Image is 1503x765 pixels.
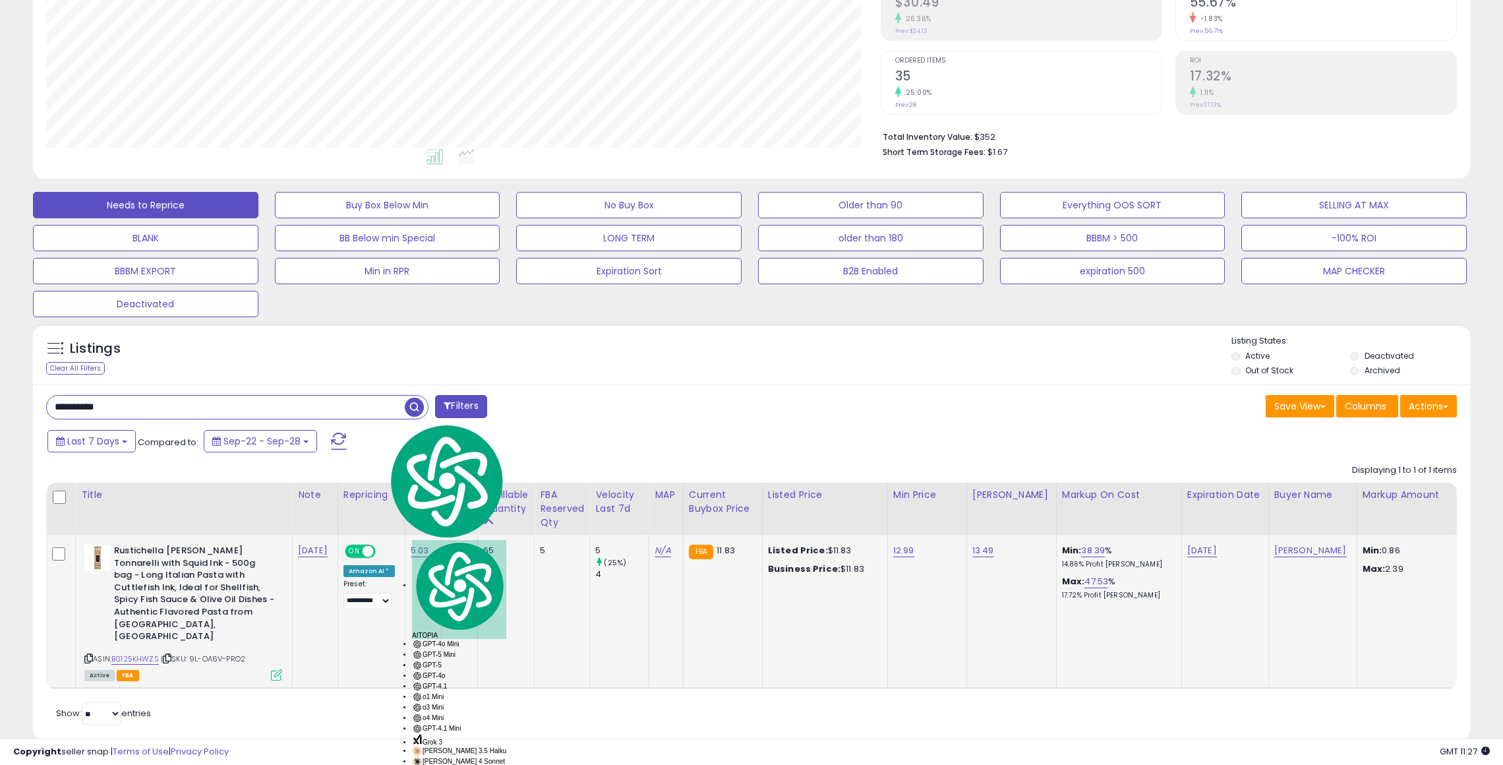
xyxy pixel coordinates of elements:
[1181,483,1268,535] th: CSV column name: cust_attr_2_Expiration Date
[516,225,742,251] button: LONG TERM
[1196,88,1214,98] small: 1.11%
[1400,395,1457,417] button: Actions
[412,713,423,723] img: gpt-black.svg
[84,545,282,679] div: ASIN:
[13,745,61,758] strong: Copyright
[895,57,1162,65] span: Ordered Items
[1187,544,1217,557] a: [DATE]
[1190,69,1456,86] h2: 17.32%
[46,362,105,375] div: Clear All Filters
[412,660,423,671] img: gpt-black.svg
[1363,563,1386,575] strong: Max:
[275,225,500,251] button: BB Below min Special
[84,670,115,681] span: All listings currently available for purchase on Amazon
[412,671,506,681] div: GPT-4o
[717,544,735,557] span: 11.83
[117,670,139,681] span: FBA
[1062,576,1171,600] div: %
[1352,464,1457,477] div: Displaying 1 to 1 of 1 items
[1190,101,1221,109] small: Prev: 17.13%
[1245,350,1270,361] label: Active
[758,225,984,251] button: older than 180
[412,639,506,650] div: GPT-4o Mini
[1363,544,1382,557] strong: Min:
[1190,57,1456,65] span: ROI
[374,546,395,557] span: OFF
[13,746,229,758] div: seller snap | |
[1440,745,1490,758] span: 2025-10-6 11:27 GMT
[1365,350,1414,361] label: Deactivated
[161,654,245,664] span: | SKU: 9L-OA6V-PRO2
[893,544,914,557] a: 12.99
[1187,488,1263,502] div: Expiration Date
[895,69,1162,86] h2: 35
[84,545,111,571] img: 31bQa-Pq8aL._SL40_.jpg
[33,291,258,317] button: Deactivated
[1000,192,1225,218] button: Everything OOS SORT
[1363,488,1477,502] div: Markup Amount
[343,488,399,502] div: Repricing
[1363,563,1472,575] p: 2.39
[33,192,258,218] button: Needs to Reprice
[343,580,395,609] div: Preset:
[275,258,500,284] button: Min in RPR
[595,545,649,557] div: 5
[33,225,258,251] button: BLANK
[1245,365,1293,376] label: Out of Stock
[595,568,649,580] div: 4
[412,746,423,756] img: claude-35-haiku.svg
[275,192,500,218] button: Buy Box Below Min
[386,422,506,539] img: logo.svg
[516,192,742,218] button: No Buy Box
[412,650,423,660] img: gpt-black.svg
[768,563,877,575] div: $11.83
[768,544,828,557] b: Listed Price:
[901,88,932,98] small: 25.00%
[204,430,317,452] button: Sep-22 - Sep-28
[1345,400,1386,413] span: Columns
[655,544,670,557] a: N/A
[412,692,506,702] div: o1 Mini
[1336,395,1398,417] button: Columns
[412,540,506,632] img: logo.svg
[1268,483,1357,535] th: CSV column name: cust_attr_4_Buyer Name
[412,734,506,746] div: Grok 3
[1365,365,1400,376] label: Archived
[1062,560,1171,569] p: 14.86% Profit [PERSON_NAME]
[883,146,986,158] b: Short Term Storage Fees:
[33,258,258,284] button: BBBM EXPORT
[1363,545,1472,557] p: 0.86
[655,488,677,502] div: MAP
[883,128,1447,144] li: $352
[604,557,626,568] small: (25%)
[223,435,301,448] span: Sep-22 - Sep-28
[768,563,840,575] b: Business Price:
[1062,575,1085,588] b: Max:
[346,546,363,557] span: ON
[81,488,287,502] div: Title
[412,681,423,692] img: gpt-black.svg
[893,488,961,502] div: Min Price
[883,131,972,142] b: Total Inventory Value:
[298,488,332,502] div: Note
[412,671,423,681] img: gpt-black.svg
[138,436,198,448] span: Compared to:
[1241,258,1467,284] button: MAP CHECKER
[1241,192,1467,218] button: SELLING AT MAX
[758,258,984,284] button: B2B Enabled
[483,488,529,516] div: Fulfillable Quantity
[343,565,395,577] div: Amazon AI *
[1000,225,1225,251] button: BBBM > 500
[171,745,229,758] a: Privacy Policy
[47,430,136,452] button: Last 7 Days
[412,660,506,671] div: GPT-5
[1231,335,1471,348] p: Listing States:
[987,146,1007,158] span: $1.67
[67,435,119,448] span: Last 7 Days
[901,14,931,24] small: 26.36%
[56,707,151,719] span: Show: entries
[1062,544,1082,557] b: Min:
[412,692,423,702] img: gpt-black.svg
[1266,395,1334,417] button: Save View
[972,544,994,557] a: 13.49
